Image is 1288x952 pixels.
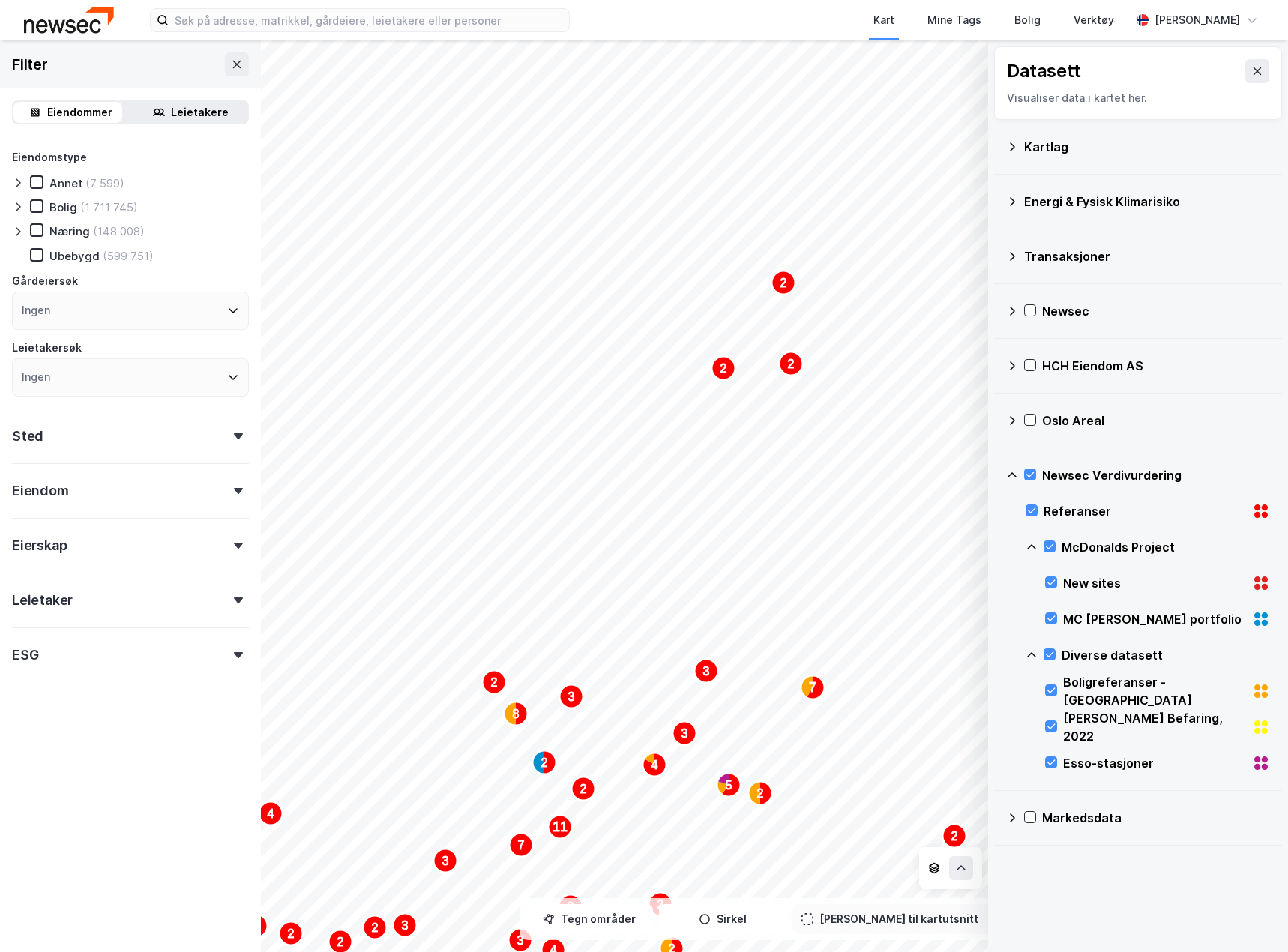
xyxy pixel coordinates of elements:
[873,11,894,29] div: Kart
[49,176,82,190] div: Annet
[1213,880,1288,952] iframe: Chat Widget
[711,356,735,380] div: Map marker
[1063,673,1246,709] div: Boligreferanser - [GEOGRAPHIC_DATA]
[509,833,533,857] div: Map marker
[85,176,124,190] div: (7 599)
[568,690,575,703] text: 3
[518,839,525,852] text: 7
[1063,754,1246,772] div: Esso-stasjoner
[12,52,48,76] div: Filter
[780,277,787,289] text: 2
[580,783,587,795] text: 2
[720,362,727,375] text: 2
[363,915,387,939] div: Map marker
[244,914,268,938] div: Map marker
[779,352,803,376] div: Map marker
[1007,89,1269,107] div: Visualiser data i kartet her.
[12,537,67,555] div: Eierskap
[24,7,114,33] img: newsec-logo.f6e21ccffca1b3a03d2d.png
[337,936,344,948] text: 2
[259,801,283,825] div: Map marker
[47,103,112,121] div: Eiendommer
[12,272,78,290] div: Gårdeiersøk
[93,224,145,238] div: (148 008)
[103,249,154,263] div: (599 751)
[1024,247,1270,265] div: Transaksjoner
[1062,646,1270,664] div: Diverse datasett
[402,919,409,932] text: 3
[681,727,688,740] text: 3
[717,773,741,797] div: Map marker
[504,702,528,726] div: Map marker
[49,224,90,238] div: Næring
[672,721,696,745] div: Map marker
[1007,59,1081,83] div: Datasett
[1213,880,1288,952] div: Kontrollprogram for chat
[726,779,732,792] text: 5
[532,750,556,774] div: Map marker
[372,921,379,934] text: 2
[1063,709,1246,745] div: [PERSON_NAME] Befaring, 2022
[951,830,958,843] text: 2
[80,200,138,214] div: (1 711 745)
[643,753,666,777] div: Map marker
[809,680,816,695] text: 7
[508,928,532,952] div: Map marker
[748,781,772,805] div: Map marker
[279,921,303,945] div: Map marker
[12,591,73,609] div: Leietaker
[288,927,295,940] text: 2
[393,913,417,937] div: Map marker
[553,819,568,834] text: 11
[1042,809,1270,827] div: Markedsdata
[659,904,786,934] button: Sirkel
[548,815,572,839] div: Map marker
[1074,11,1114,29] div: Verktøy
[268,807,274,820] text: 4
[559,894,583,918] div: Map marker
[1014,11,1041,29] div: Bolig
[442,855,449,867] text: 3
[1063,610,1246,628] div: MC [PERSON_NAME] portfolio
[433,849,457,873] div: Map marker
[517,934,524,947] text: 3
[703,665,710,678] text: 3
[571,777,595,801] div: Map marker
[1042,302,1270,320] div: Newsec
[171,103,229,121] div: Leietakere
[1155,11,1240,29] div: [PERSON_NAME]
[12,646,38,664] div: ESG
[771,271,795,295] div: Map marker
[482,670,506,694] div: Map marker
[788,358,795,370] text: 2
[22,301,50,319] div: Ingen
[169,9,569,31] input: Søk på adresse, matrikkel, gårdeiere, leietakere eller personer
[757,787,764,800] text: 2
[49,249,100,263] div: Ubebygd
[819,910,978,928] div: [PERSON_NAME] til kartutsnitt
[12,339,82,357] div: Leietakersøk
[1063,574,1246,592] div: New sites
[12,427,43,445] div: Sted
[1062,538,1270,556] div: McDonalds Project
[651,759,658,771] text: 4
[12,482,69,500] div: Eiendom
[648,892,672,916] div: Map marker
[1044,502,1246,520] div: Referanser
[1042,466,1270,484] div: Newsec Verdivurdering
[526,904,653,934] button: Tegn områder
[491,676,498,689] text: 2
[1042,357,1270,375] div: HCH Eiendom AS
[22,368,50,386] div: Ingen
[541,756,548,769] text: 2
[1024,138,1270,156] div: Kartlag
[927,11,981,29] div: Mine Tags
[942,824,966,848] div: Map marker
[1042,412,1270,430] div: Oslo Areal
[12,148,87,166] div: Eiendomstype
[513,708,520,720] text: 8
[694,659,718,683] div: Map marker
[1024,193,1270,211] div: Energi & Fysisk Klimarisiko
[49,200,77,214] div: Bolig
[801,675,825,699] div: Map marker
